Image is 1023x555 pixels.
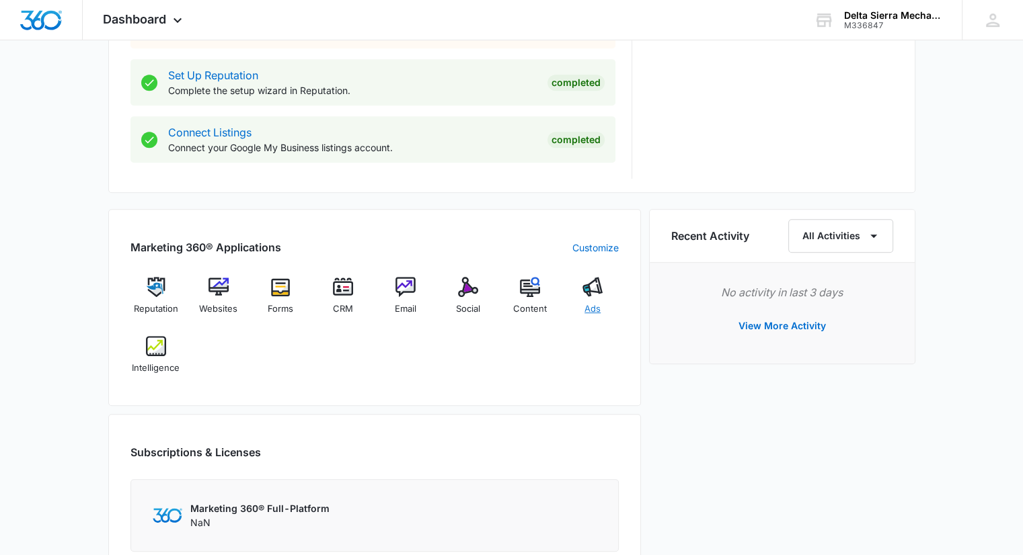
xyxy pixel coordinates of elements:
span: Reputation [134,302,178,316]
span: Ads [584,302,601,316]
div: Completed [547,75,605,91]
div: account id [844,21,942,30]
h2: Subscriptions & Licenses [130,444,261,460]
div: Completed [547,132,605,148]
span: Dashboard [103,12,166,26]
button: View More Activity [725,310,839,342]
span: CRM [333,302,353,316]
a: Customize [572,241,619,255]
span: Intelligence [132,361,180,375]
a: Email [380,277,432,325]
p: Complete the setup wizard in Reputation. [168,83,537,97]
span: Social [456,302,480,316]
span: Websites [199,302,237,316]
a: Set Up Reputation [168,69,258,82]
a: Reputation [130,277,182,325]
span: Content [513,302,547,316]
button: All Activities [788,219,893,253]
a: Content [504,277,556,325]
h6: Recent Activity [671,228,749,244]
a: Forms [255,277,307,325]
p: Marketing 360® Full-Platform [190,501,330,515]
a: Intelligence [130,336,182,384]
p: No activity in last 3 days [671,284,893,300]
a: Connect Listings [168,126,252,139]
p: Connect your Google My Business listings account. [168,140,537,155]
div: NaN [190,501,330,529]
a: Websites [192,277,244,325]
a: CRM [317,277,369,325]
span: Forms [268,302,293,316]
span: Email [395,302,416,316]
h2: Marketing 360® Applications [130,239,281,255]
a: Ads [567,277,619,325]
a: Social [442,277,494,325]
div: account name [844,10,942,21]
img: Marketing 360 Logo [153,508,182,522]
